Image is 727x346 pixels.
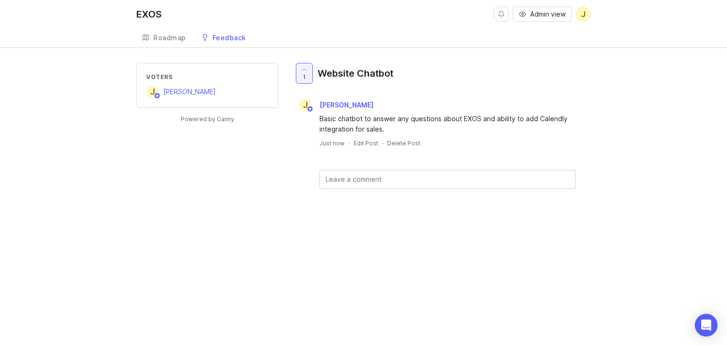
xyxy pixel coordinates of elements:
div: · [348,139,350,147]
a: J[PERSON_NAME] [293,99,381,111]
span: [PERSON_NAME] [163,88,216,96]
div: Website Chatbot [318,67,393,80]
a: Powered by Canny [179,114,236,124]
div: Edit Post [354,139,378,147]
a: J[PERSON_NAME] [146,86,216,98]
img: member badge [154,92,161,99]
button: Admin view [513,7,572,22]
a: Roadmap [136,28,192,48]
a: Just now [319,139,345,147]
div: · [382,139,383,147]
button: J [576,7,591,22]
button: 1 [296,63,313,84]
div: EXOS [136,9,162,19]
div: Basic chatbot to answer any questions about EXOS and ability to add Calendly integration for sales. [319,114,576,134]
a: Feedback [195,28,252,48]
div: Open Intercom Messenger [695,314,718,337]
div: J [299,99,311,111]
span: Admin view [530,9,566,19]
img: member badge [307,106,314,113]
div: J [146,86,159,98]
button: Notifications [494,7,509,22]
span: J [581,9,585,20]
span: [PERSON_NAME] [319,101,373,109]
div: Delete Post [387,139,420,147]
div: Feedback [213,35,246,41]
div: Voters [146,73,268,81]
span: 1 [303,73,306,81]
div: Roadmap [153,35,186,41]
